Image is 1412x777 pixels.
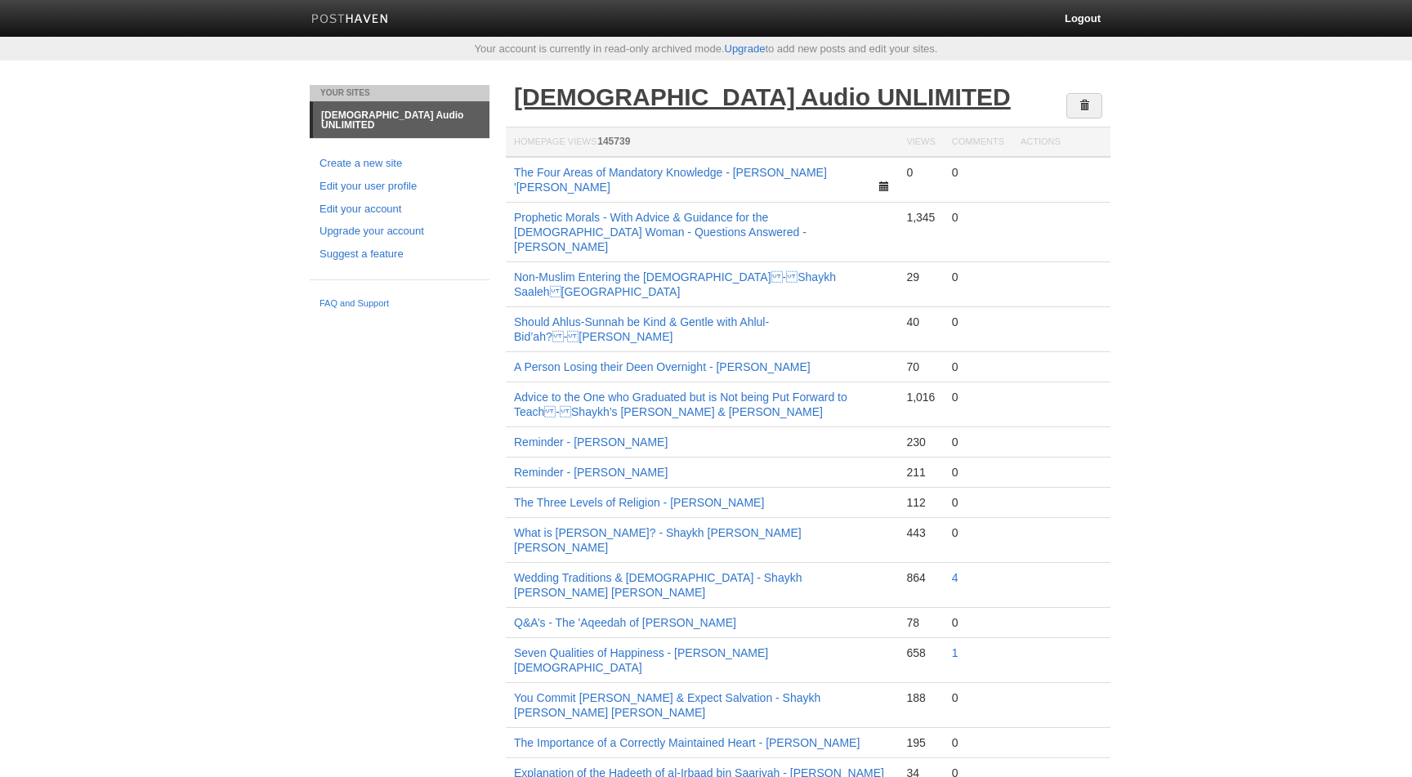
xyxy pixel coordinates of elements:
div: 443 [906,525,935,540]
div: 0 [952,465,1004,480]
div: 29 [906,270,935,284]
span: 145739 [597,136,630,147]
div: 0 [952,690,1004,705]
li: Your Sites [310,85,489,101]
div: 188 [906,690,935,705]
div: 78 [906,615,935,630]
div: 70 [906,359,935,374]
div: 0 [952,435,1004,449]
a: [DEMOGRAPHIC_DATA] Audio UNLIMITED [313,102,489,138]
a: Q&A’s - The 'Aqeedah of [PERSON_NAME] [514,616,736,629]
a: Create a new site [319,155,480,172]
a: Non-Muslim Entering the [DEMOGRAPHIC_DATA] - Shaykh Saaleh [GEOGRAPHIC_DATA] [514,270,836,298]
div: 0 [952,210,1004,225]
a: 1 [952,646,958,659]
a: Upgrade [725,42,766,55]
th: Comments [944,127,1012,158]
div: 0 [952,735,1004,750]
a: A Person Losing their Deen Overnight - [PERSON_NAME] [514,360,811,373]
div: 230 [906,435,935,449]
th: Actions [1012,127,1110,158]
div: 0 [952,359,1004,374]
a: What is [PERSON_NAME]? - Shaykh [PERSON_NAME] [PERSON_NAME] [514,526,802,554]
div: 1,016 [906,390,935,404]
div: 112 [906,495,935,510]
a: You Commit [PERSON_NAME] & Expect Salvation - Shaykh [PERSON_NAME] [PERSON_NAME] [514,691,820,719]
div: 864 [906,570,935,585]
div: 0 [952,390,1004,404]
div: 658 [906,645,935,660]
a: Prophetic Morals - With Advice & Guidance for the [DEMOGRAPHIC_DATA] Woman - Questions Answered -... [514,211,807,253]
a: The Three Levels of Religion - [PERSON_NAME] [514,496,764,509]
a: Reminder - [PERSON_NAME] [514,435,668,449]
a: FAQ and Support [319,297,480,311]
a: The Four Areas of Mandatory Knowledge - [PERSON_NAME] '[PERSON_NAME] [514,166,827,194]
a: Wedding Traditions & [DEMOGRAPHIC_DATA] - Shaykh [PERSON_NAME] [PERSON_NAME] [514,571,802,599]
a: Advice to the One who Graduated but is Not being Put Forward to Teach - Shaykh’s [PERSON_NAME] & ... [514,391,847,418]
div: 0 [906,165,935,180]
a: [DEMOGRAPHIC_DATA] Audio UNLIMITED [514,83,1011,110]
th: Homepage Views [506,127,898,158]
div: 1,345 [906,210,935,225]
a: 4 [952,571,958,584]
div: 0 [952,315,1004,329]
a: Reminder - [PERSON_NAME] [514,466,668,479]
a: Seven Qualities of Happiness - [PERSON_NAME][DEMOGRAPHIC_DATA] [514,646,768,674]
th: Views [898,127,943,158]
div: 0 [952,615,1004,630]
div: 0 [952,165,1004,180]
img: Posthaven-bar [311,14,389,26]
div: 0 [952,495,1004,510]
div: Your account is currently in read-only archived mode. to add new posts and edit your sites. [297,43,1115,54]
a: Edit your user profile [319,178,480,195]
a: Edit your account [319,201,480,218]
a: Should Ahlus-Sunnah be Kind & Gentle with Ahlul-Bid’ah? - [PERSON_NAME] [514,315,769,343]
a: Suggest a feature [319,246,480,263]
div: 0 [952,525,1004,540]
div: 0 [952,270,1004,284]
a: The Importance of a Correctly Maintained Heart - [PERSON_NAME] [514,736,860,749]
a: Upgrade your account [319,223,480,240]
div: 40 [906,315,935,329]
div: 195 [906,735,935,750]
div: 211 [906,465,935,480]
